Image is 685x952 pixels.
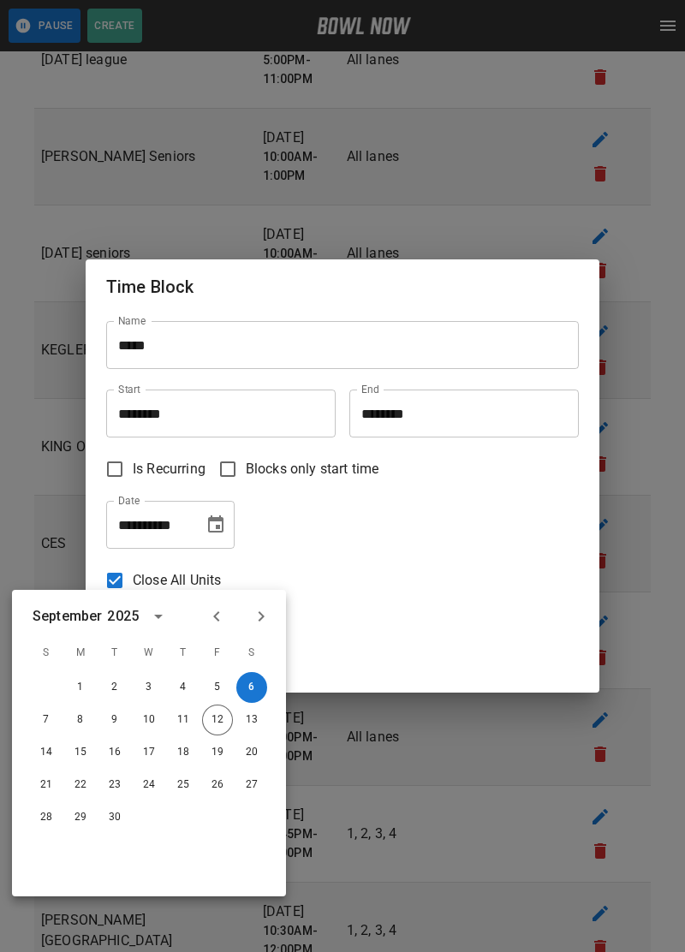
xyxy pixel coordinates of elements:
[134,672,164,703] button: Sep 3, 2025
[202,636,233,670] span: F
[202,705,233,735] button: Sep 12, 2025
[202,737,233,768] button: Sep 19, 2025
[65,705,96,735] button: Sep 8, 2025
[168,737,199,768] button: Sep 18, 2025
[168,636,199,670] span: T
[65,802,96,833] button: Sep 29, 2025
[33,606,102,627] div: September
[65,636,96,670] span: M
[236,770,267,800] button: Sep 27, 2025
[99,672,130,703] button: Sep 2, 2025
[99,770,130,800] button: Sep 23, 2025
[168,672,199,703] button: Sep 4, 2025
[133,459,205,479] span: Is Recurring
[246,459,378,479] span: Blocks only start time
[99,802,130,833] button: Sep 30, 2025
[31,802,62,833] button: Sep 28, 2025
[168,770,199,800] button: Sep 25, 2025
[118,382,140,396] label: Start
[65,672,96,703] button: Sep 1, 2025
[202,602,231,631] button: Previous month
[99,737,130,768] button: Sep 16, 2025
[144,602,173,631] button: calendar view is open, switch to year view
[199,508,233,542] button: Choose date, selected date is Sep 6, 2025
[134,705,164,735] button: Sep 10, 2025
[168,705,199,735] button: Sep 11, 2025
[107,606,139,627] div: 2025
[31,770,62,800] button: Sep 21, 2025
[65,737,96,768] button: Sep 15, 2025
[202,770,233,800] button: Sep 26, 2025
[134,770,164,800] button: Sep 24, 2025
[236,705,267,735] button: Sep 13, 2025
[31,636,62,670] span: S
[361,382,379,396] label: End
[99,705,130,735] button: Sep 9, 2025
[349,390,567,437] input: Choose time, selected time is 11:00 PM
[86,259,599,314] h2: Time Block
[31,705,62,735] button: Sep 7, 2025
[134,636,164,670] span: W
[247,602,276,631] button: Next month
[236,636,267,670] span: S
[236,672,267,703] button: Sep 6, 2025
[133,570,221,591] span: Close All Units
[106,390,324,437] input: Choose time, selected time is 10:00 PM
[134,737,164,768] button: Sep 17, 2025
[236,737,267,768] button: Sep 20, 2025
[65,770,96,800] button: Sep 22, 2025
[99,636,130,670] span: T
[202,672,233,703] button: Sep 5, 2025
[31,737,62,768] button: Sep 14, 2025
